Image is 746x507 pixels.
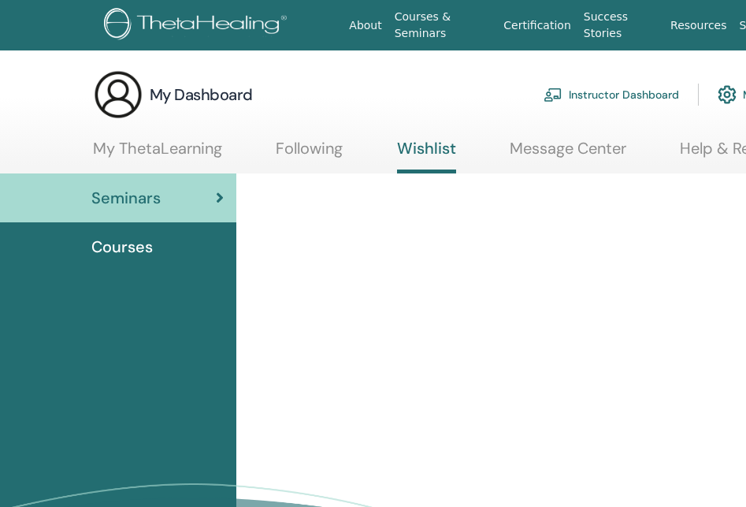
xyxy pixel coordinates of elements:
[718,81,737,108] img: cog.svg
[104,8,292,43] img: logo.png
[397,139,456,173] a: Wishlist
[577,2,664,48] a: Success Stories
[93,69,143,120] img: generic-user-icon.jpg
[497,11,577,40] a: Certification
[343,11,388,40] a: About
[91,186,161,210] span: Seminars
[388,2,498,48] a: Courses & Seminars
[91,235,153,259] span: Courses
[276,139,343,170] a: Following
[93,139,222,170] a: My ThetaLearning
[544,88,562,102] img: chalkboard-teacher.svg
[150,84,253,106] h3: My Dashboard
[510,139,626,170] a: Message Center
[664,11,733,40] a: Resources
[544,77,679,112] a: Instructor Dashboard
